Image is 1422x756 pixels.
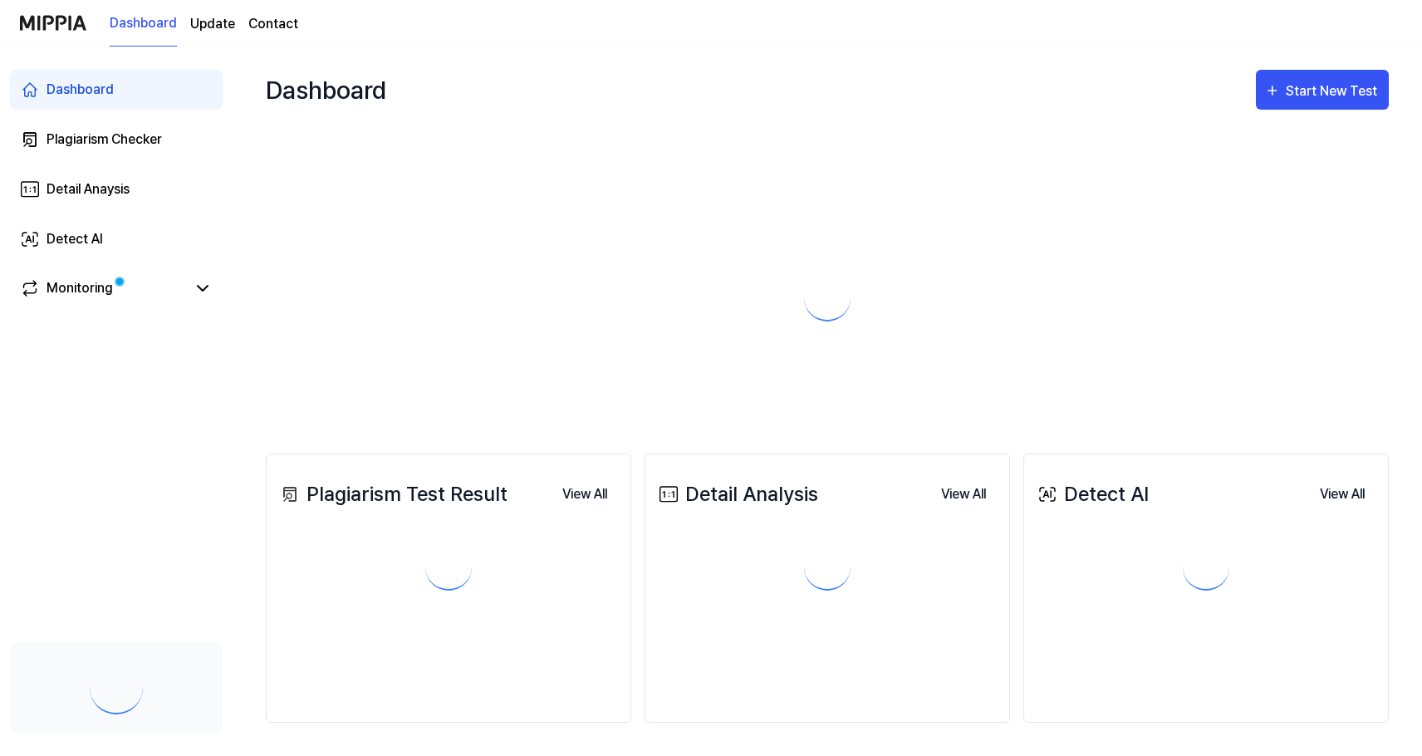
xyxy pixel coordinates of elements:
button: Start New Test [1256,70,1389,110]
a: Detect AI [10,219,223,259]
button: View All [928,478,999,511]
div: Detect AI [47,229,103,249]
a: Plagiarism Checker [10,120,223,160]
a: Detail Anaysis [10,169,223,209]
div: Plagiarism Test Result [277,479,508,509]
div: Start New Test [1286,81,1380,102]
a: Contact [248,14,298,34]
div: Monitoring [47,278,113,298]
a: Update [190,14,235,34]
div: Detail Analysis [655,479,818,509]
button: View All [549,478,620,511]
a: Dashboard [10,70,223,110]
a: Dashboard [110,1,177,47]
div: Detect AI [1034,479,1149,509]
a: View All [1307,477,1378,511]
div: Dashboard [47,80,114,100]
div: Detail Anaysis [47,179,130,199]
div: Plagiarism Checker [47,130,162,150]
button: View All [1307,478,1378,511]
a: Monitoring [20,278,186,298]
div: Dashboard [266,63,386,116]
a: View All [928,477,999,511]
a: View All [549,477,620,511]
